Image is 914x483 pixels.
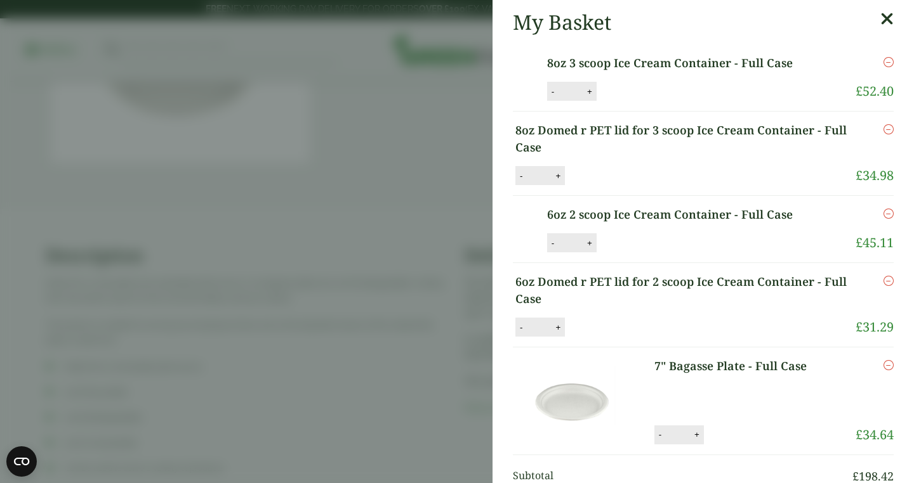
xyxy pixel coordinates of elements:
[654,357,831,375] a: 7" Bagasse Plate - Full Case
[856,234,863,251] span: £
[856,82,863,100] span: £
[515,357,630,444] img: bio bagasse plate
[884,55,894,70] a: Remove this item
[528,273,856,307] a: 6oz Domed r PET lid for 2 scoop Ice Cream Container - Full Case
[564,322,577,333] button: +
[856,426,863,443] span: £
[529,322,539,333] button: -
[655,429,665,440] button: -
[556,238,566,248] button: -
[856,167,894,184] bdi: 34.98
[856,167,863,184] span: £
[691,429,703,440] button: +
[556,86,566,97] button: -
[884,122,894,137] a: Remove this item
[856,426,894,443] bdi: 34.64
[555,55,828,72] a: 8oz 3 scoop Ice Cream Container - Full Case
[564,171,577,181] button: +
[884,357,894,373] a: Remove this item
[592,86,604,97] button: +
[856,318,894,335] bdi: 31.29
[592,238,604,248] button: +
[856,318,863,335] span: £
[856,82,894,100] bdi: 52.40
[555,206,828,223] a: 6oz 2 scoop Ice Cream Container - Full Case
[884,206,894,221] a: Remove this item
[529,171,539,181] button: -
[513,10,611,34] h2: My Basket
[528,122,856,156] a: 8oz Domed r PET lid for 3 scoop Ice Cream Container - Full Case
[884,273,894,288] a: Remove this item
[6,446,37,477] button: Open CMP widget
[856,234,894,251] bdi: 45.11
